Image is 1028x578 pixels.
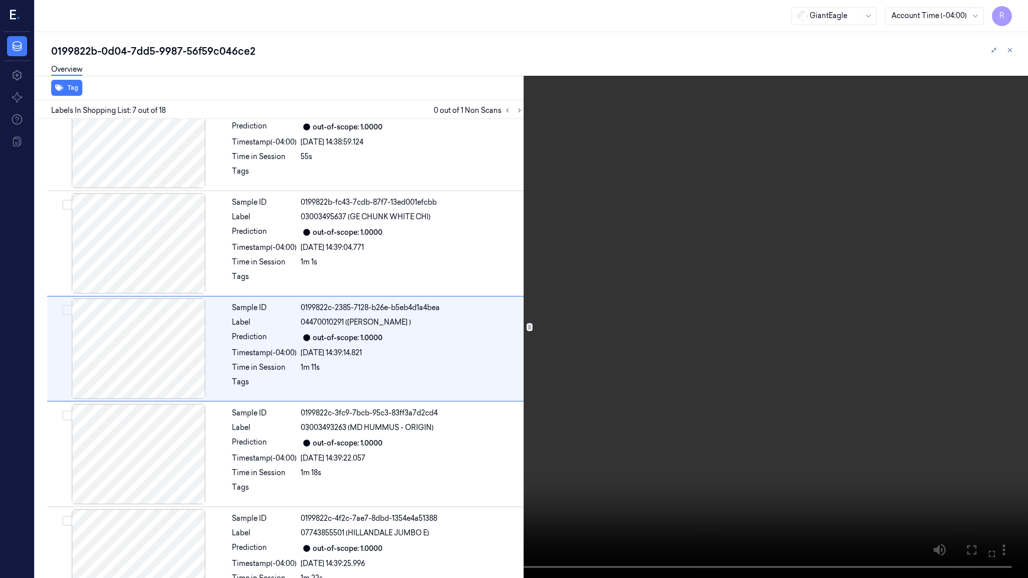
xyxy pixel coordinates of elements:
div: Prediction [232,437,297,449]
div: Tags [232,166,297,182]
div: 0199822c-2385-7128-b26e-b5eb4d1a4bea [301,303,524,313]
div: Label [232,422,297,433]
span: 04470010291 ([PERSON_NAME] ) [301,317,411,328]
div: 0199822b-0d04-7dd5-9987-56f59c046ce2 [51,44,1020,58]
div: Timestamp (-04:00) [232,137,297,148]
div: Timestamp (-04:00) [232,453,297,464]
div: Sample ID [232,513,297,524]
div: out-of-scope: 1.0000 [313,227,382,238]
button: Select row [62,516,72,526]
div: 0199822b-fc43-7cdb-87f7-13ed001efcbb [301,197,524,208]
div: Prediction [232,226,297,238]
button: Select row [62,410,72,420]
div: 1m 11s [301,362,524,373]
div: Label [232,212,297,222]
div: Time in Session [232,468,297,478]
div: 0199822c-3fc9-7bcb-95c3-83ff3a7d2cd4 [301,408,524,418]
div: Tags [232,482,297,498]
div: Sample ID [232,197,297,208]
div: out-of-scope: 1.0000 [313,543,382,554]
div: Timestamp (-04:00) [232,348,297,358]
div: [DATE] 14:39:14.821 [301,348,524,358]
div: Time in Session [232,152,297,162]
span: 03003493263 (MD HUMMUS - ORIGIN) [301,422,434,433]
div: Sample ID [232,408,297,418]
div: [DATE] 14:39:25.996 [301,558,524,569]
div: Prediction [232,332,297,344]
div: Timestamp (-04:00) [232,558,297,569]
span: Labels In Shopping List: 7 out of 18 [51,105,166,116]
div: 1m 1s [301,257,524,267]
button: Tag [51,80,82,96]
div: [DATE] 14:39:04.771 [301,242,524,253]
div: Prediction [232,121,297,133]
div: 55s [301,152,524,162]
div: out-of-scope: 1.0000 [313,438,382,449]
div: out-of-scope: 1.0000 [313,333,382,343]
span: 03003495637 (GE CHUNK WHITE CHI) [301,212,431,222]
button: R [992,6,1012,26]
div: Tags [232,271,297,287]
div: Timestamp (-04:00) [232,242,297,253]
div: 1m 18s [301,468,524,478]
div: Label [232,317,297,328]
div: Tags [232,377,297,393]
div: out-of-scope: 1.0000 [313,122,382,132]
button: Select row [62,200,72,210]
span: 0 out of 1 Non Scans [434,104,526,116]
div: Time in Session [232,362,297,373]
div: Label [232,528,297,538]
div: [DATE] 14:39:22.057 [301,453,524,464]
div: Time in Session [232,257,297,267]
div: Prediction [232,542,297,554]
a: Overview [51,64,82,76]
span: 07743855501 (HILLANDALE JUMBO E) [301,528,429,538]
div: [DATE] 14:38:59.124 [301,137,524,148]
div: Sample ID [232,303,297,313]
div: 0199822c-4f2c-7ae7-8dbd-1354e4a51388 [301,513,524,524]
button: Select row [62,305,72,315]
